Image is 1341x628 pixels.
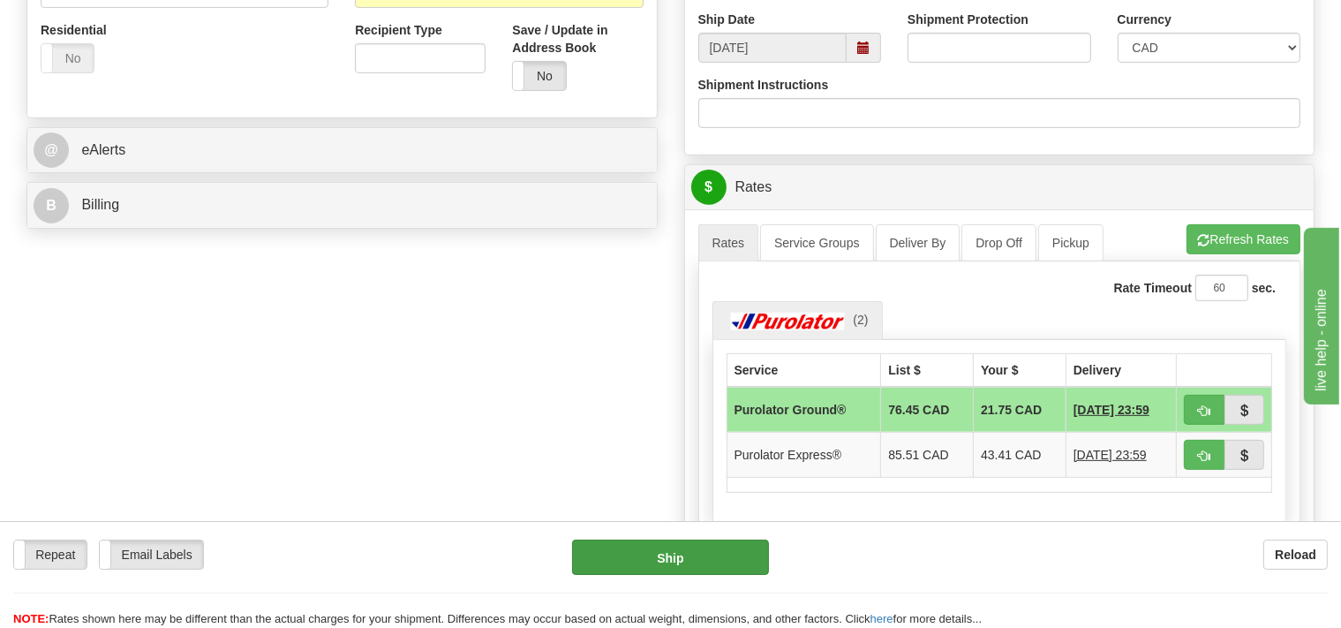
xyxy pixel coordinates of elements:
label: Rate Timeout [1114,279,1192,297]
a: @ eAlerts [34,132,651,169]
label: Residential [41,21,107,39]
label: Save / Update in Address Book [512,21,643,57]
label: sec. [1252,279,1276,297]
a: Drop Off [961,224,1036,261]
a: Service Groups [760,224,873,261]
button: Reload [1263,540,1328,570]
label: Currency [1118,11,1171,28]
span: B [34,188,69,223]
a: B Billing [34,187,651,223]
th: Delivery [1066,353,1176,387]
span: eAlerts [81,142,125,157]
td: 43.41 CAD [974,432,1066,477]
span: @ [34,132,69,168]
span: Billing [81,197,119,212]
label: Recipient Type [355,21,442,39]
b: Reload [1275,548,1316,562]
a: Pickup [1038,224,1104,261]
span: $ [691,170,727,205]
td: 21.75 CAD [974,387,1066,433]
td: Purolator Express® [727,432,881,477]
a: Deliver By [876,224,961,261]
label: Shipment Protection [908,11,1028,28]
td: Purolator Ground® [727,387,881,433]
label: Repeat [14,541,87,569]
th: Your $ [974,353,1066,387]
td: 76.45 CAD [881,387,974,433]
a: Rates [698,224,759,261]
a: $Rates [691,170,1308,206]
iframe: chat widget [1300,223,1339,404]
th: Service [727,353,881,387]
button: Refresh Rates [1187,224,1300,254]
label: No [41,44,94,72]
label: Ship Date [698,11,756,28]
label: Email Labels [100,541,203,569]
td: 85.51 CAD [881,432,974,477]
img: Purolator [727,313,850,330]
th: List $ [881,353,974,387]
span: (2) [853,313,868,327]
a: here [870,612,893,625]
label: Shipment Instructions [698,76,829,94]
div: live help - online [13,11,163,32]
span: 4 Days [1074,401,1149,419]
button: Ship [572,540,769,575]
span: 2 Days [1074,446,1147,464]
span: NOTE: [13,612,49,625]
label: No [513,62,565,90]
